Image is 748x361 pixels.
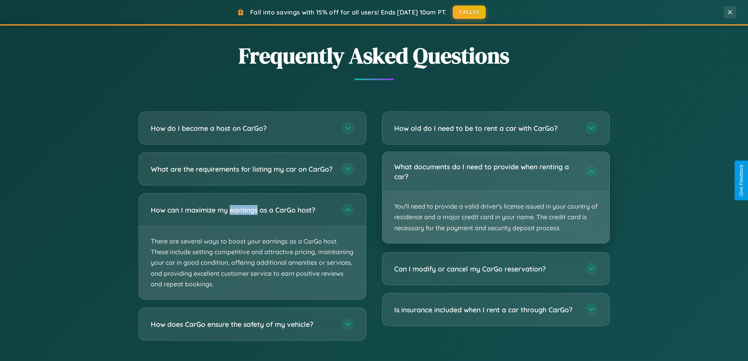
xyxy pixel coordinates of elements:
button: FALL15 [453,5,486,19]
span: Fall into savings with 15% off for all users! Ends [DATE] 10am PT. [250,8,447,16]
div: Give Feedback [739,165,744,196]
p: There are several ways to boost your earnings as a CarGo host. These include setting competitive ... [139,226,366,299]
h3: How old do I need to be to rent a car with CarGo? [394,123,577,133]
p: You'll need to provide a valid driver's license issued in your country of residence and a major c... [382,191,609,243]
h3: Is insurance included when I rent a car through CarGo? [394,305,577,315]
h3: Can I modify or cancel my CarGo reservation? [394,264,577,274]
h3: What are the requirements for listing my car on CarGo? [151,164,334,174]
h3: What documents do I need to provide when renting a car? [394,162,577,181]
h3: How does CarGo ensure the safety of my vehicle? [151,319,334,329]
h2: Frequently Asked Questions [139,40,610,71]
h3: How can I maximize my earnings as a CarGo host? [151,205,334,215]
h3: How do I become a host on CarGo? [151,123,334,133]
